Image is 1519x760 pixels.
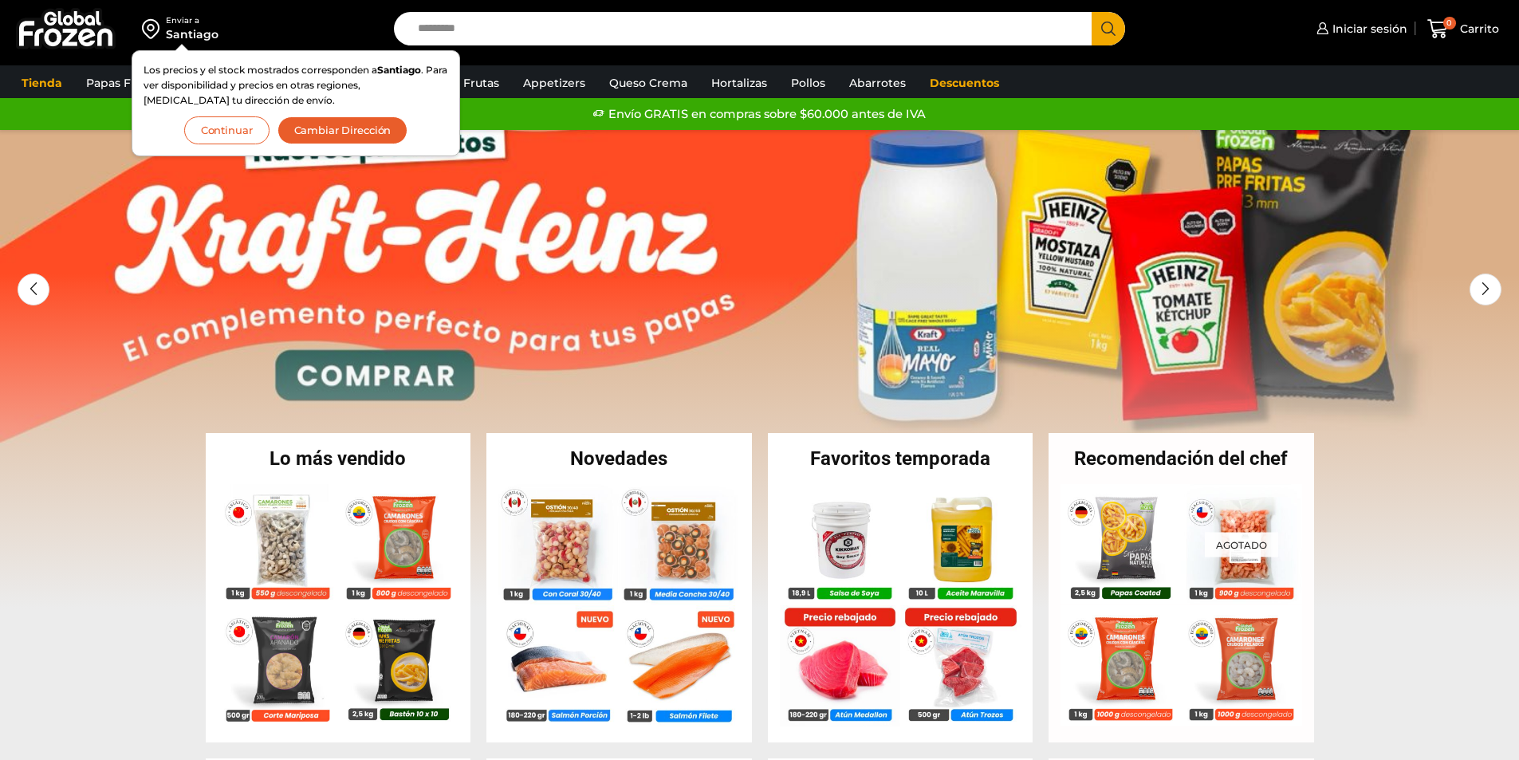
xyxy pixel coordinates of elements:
div: Santiago [166,26,218,42]
a: Papas Fritas [78,68,163,98]
a: Tienda [14,68,70,98]
button: Search button [1092,12,1125,45]
a: Pollos [783,68,833,98]
a: Queso Crema [601,68,695,98]
a: Descuentos [922,68,1007,98]
a: Appetizers [515,68,593,98]
p: Agotado [1205,532,1278,557]
h2: Novedades [486,449,752,468]
div: Next slide [1470,274,1501,305]
button: Cambiar Dirección [277,116,408,144]
p: Los precios y el stock mostrados corresponden a . Para ver disponibilidad y precios en otras regi... [144,62,448,108]
span: 0 [1443,17,1456,30]
img: address-field-icon.svg [142,15,166,42]
a: Hortalizas [703,68,775,98]
strong: Santiago [377,64,421,76]
h2: Recomendación del chef [1049,449,1314,468]
button: Continuar [184,116,270,144]
a: 0 Carrito [1423,10,1503,48]
a: Iniciar sesión [1312,13,1407,45]
h2: Favoritos temporada [768,449,1033,468]
h2: Lo más vendido [206,449,471,468]
span: Carrito [1456,21,1499,37]
div: Previous slide [18,274,49,305]
div: Enviar a [166,15,218,26]
span: Iniciar sesión [1328,21,1407,37]
a: Abarrotes [841,68,914,98]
